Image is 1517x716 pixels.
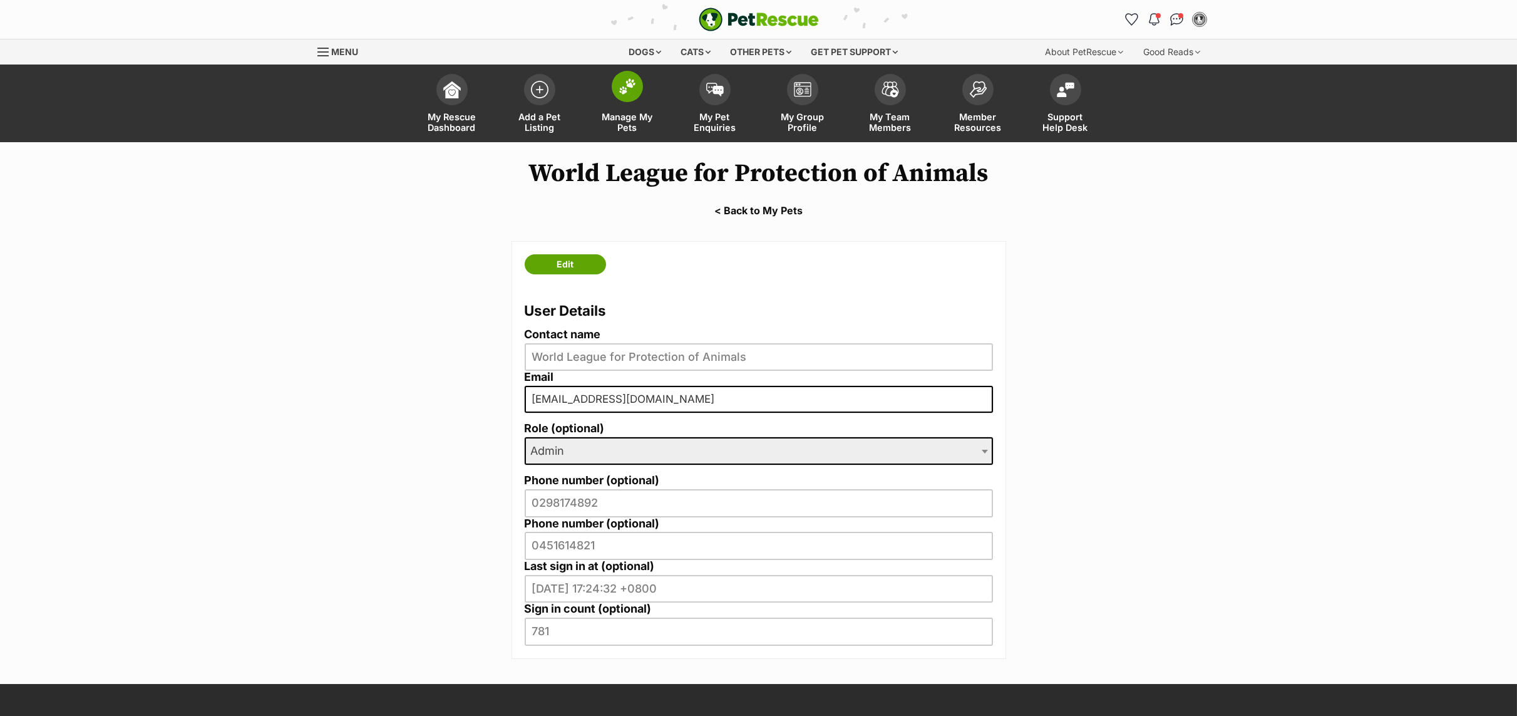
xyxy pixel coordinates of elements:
a: My Pet Enquiries [671,68,759,142]
div: Good Reads [1135,39,1210,65]
a: PetRescue [699,8,819,31]
img: team-members-icon-5396bd8760b3fe7c0b43da4ab00e1e3bb1a5d9ba89233759b79545d2d3fc5d0d.svg [882,81,899,98]
img: member-resources-icon-8e73f808a243e03378d46382f2149f9095a855e16c252ad45f914b54edf8863c.svg [969,81,987,98]
label: Sign in count (optional) [525,603,993,616]
img: pet-enquiries-icon-7e3ad2cf08bfb03b45e93fb7055b45f3efa6380592205ae92323e6603595dc1f.svg [706,83,724,96]
a: Menu [317,39,368,62]
div: Other pets [721,39,800,65]
img: manage-my-pets-icon-02211641906a0b7f246fdf0571729dbe1e7629f14944591b6c1af311fb30b64b.svg [619,78,636,95]
div: About PetRescue [1037,39,1133,65]
img: add-pet-listing-icon-0afa8454b4691262ce3f59096e99ab1cd57d4a30225e0717b998d2c9b9846f56.svg [531,81,548,98]
div: Dogs [620,39,670,65]
span: Admin [526,442,577,460]
a: Member Resources [934,68,1022,142]
a: Support Help Desk [1022,68,1109,142]
a: Edit [525,254,606,274]
a: Conversations [1167,9,1187,29]
label: Phone number (optional) [525,474,993,487]
span: Support Help Desk [1037,112,1094,133]
a: Add a Pet Listing [496,68,584,142]
img: group-profile-icon-3fa3cf56718a62981997c0bc7e787c4b2cf8bcc04b72c1350f741eb67cf2f40e.svg [794,82,811,97]
a: My Team Members [846,68,934,142]
img: notifications-46538b983faf8c2785f20acdc204bb7945ddae34d4c08c2a6579f10ce5e182be.svg [1149,13,1159,26]
a: Favourites [1122,9,1142,29]
span: My Rescue Dashboard [424,112,480,133]
a: My Rescue Dashboard [408,68,496,142]
div: Get pet support [802,39,907,65]
label: Contact name [525,328,993,341]
span: My Pet Enquiries [687,112,743,133]
label: Phone number (optional) [525,517,993,531]
img: chat-41dd97257d64d25036548639549fe6c8038ab92f7586957e7f3b1b290dea8141.svg [1170,13,1183,26]
ul: Account quick links [1122,9,1210,29]
span: My Team Members [862,112,918,133]
img: dashboard-icon-eb2f2d2d3e046f16d808141f083e7271f6b2e854fb5c12c21221c1fb7104beca.svg [443,81,461,98]
span: Member Resources [950,112,1006,133]
button: My account [1190,9,1210,29]
label: Last sign in at (optional) [525,560,993,573]
span: Manage My Pets [599,112,656,133]
a: My Group Profile [759,68,846,142]
a: Manage My Pets [584,68,671,142]
label: Email [525,371,993,384]
span: Admin [525,437,993,465]
span: Add a Pet Listing [512,112,568,133]
img: help-desk-icon-fdf02630f3aa405de69fd3d07c3f3aa587a6932b1a1747fa1d2bba05be0121f9.svg [1057,82,1074,97]
button: Notifications [1144,9,1165,29]
span: My Group Profile [774,112,831,133]
img: logo-e224e6f780fb5917bec1dbf3a21bbac754714ae5b6737aabdf751b685950b380.svg [699,8,819,31]
span: User Details [525,302,607,319]
img: World League for Protection of Animals profile pic [1193,13,1206,26]
span: Menu [332,46,359,57]
div: Cats [672,39,719,65]
label: Role (optional) [525,422,993,435]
